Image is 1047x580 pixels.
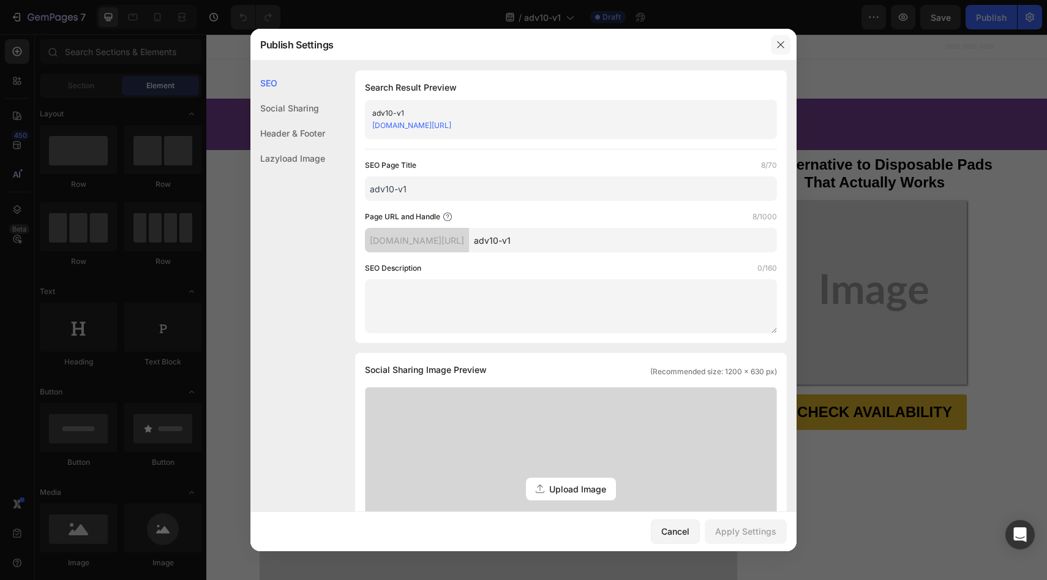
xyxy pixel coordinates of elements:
span: Beauty & Glamour [260,71,581,108]
div: adv10-v1 [372,107,749,119]
u: NEW SOLUTIONS [126,122,198,132]
strong: CHECK AVAILABILITY [591,369,746,386]
div: [DOMAIN_NAME][URL] [365,228,469,252]
strong: See Why Over 90,000 Women Who Were Told "Leaks Are No Big Deal" for [PERSON_NAME]’s Game-Changing... [54,146,523,214]
label: 8/70 [761,159,777,171]
input: Handle [469,228,777,252]
strong: #1 Alternative to Disposable Pads That Actually Works [550,122,786,157]
div: Lazyload Image [250,146,325,171]
a: [DOMAIN_NAME][URL] [372,121,451,130]
i: After one humiliating comment went viral, thousands of women are fighting back—and what they're u... [54,222,505,249]
label: SEO Page Title [365,159,416,171]
span: Upload Image [549,483,606,495]
div: Social Sharing [250,96,325,121]
label: Page URL and Handle [365,211,440,223]
div: Publish Settings [250,29,765,61]
span: (Recommended size: 1200 x 630 px) [650,366,777,377]
div: Cancel [661,525,689,538]
label: SEO Description [365,262,421,274]
div: Apply Settings [715,525,776,538]
a: CHECK AVAILABILITY [576,360,760,396]
label: 8/1000 [752,211,777,223]
h1: Search Result Preview [365,80,777,95]
input: Title [365,176,777,201]
strong: Advertorial [399,36,441,45]
i: 53, Mom, Professional, and Former [PERSON_NAME] [225,260,462,270]
div: Open Intercom Messenger [1005,520,1035,549]
p: [DATE] | Written by [PERSON_NAME] | [54,259,530,272]
div: SEO [250,70,325,96]
span: Supported file: .jpg, .jpeg, .png, .gif, .webp [366,509,776,520]
u: Have Ditched Pads [205,169,374,190]
img: 600x600 [577,167,760,350]
strong: HOME / HEALTH / [54,122,198,132]
button: Cancel [651,519,700,544]
span: Social Sharing Image Preview [365,363,487,377]
label: 0/160 [757,262,777,274]
div: Header & Footer [250,121,325,146]
button: Apply Settings [705,519,787,544]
